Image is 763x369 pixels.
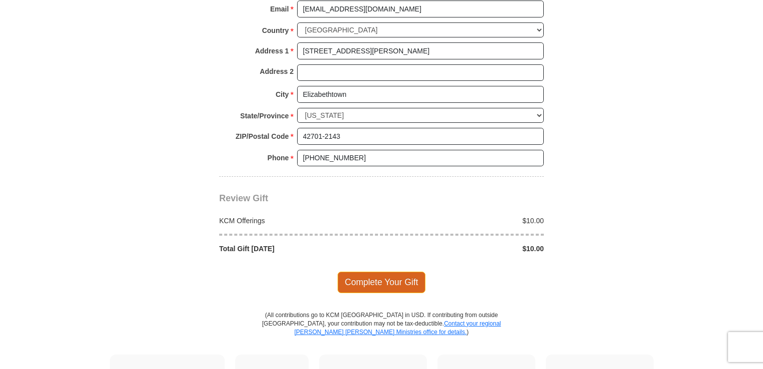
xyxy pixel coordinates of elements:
div: $10.00 [381,216,549,226]
div: KCM Offerings [214,216,382,226]
a: Contact your regional [PERSON_NAME] [PERSON_NAME] Ministries office for details. [294,320,501,336]
strong: Address 2 [260,64,294,78]
strong: ZIP/Postal Code [236,129,289,143]
strong: Address 1 [255,44,289,58]
strong: Country [262,23,289,37]
span: Review Gift [219,193,268,203]
span: Complete Your Gift [338,272,426,293]
strong: Phone [268,151,289,165]
p: (All contributions go to KCM [GEOGRAPHIC_DATA] in USD. If contributing from outside [GEOGRAPHIC_D... [262,311,501,355]
div: Total Gift [DATE] [214,244,382,254]
div: $10.00 [381,244,549,254]
strong: Email [270,2,289,16]
strong: City [276,87,289,101]
strong: State/Province [240,109,289,123]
